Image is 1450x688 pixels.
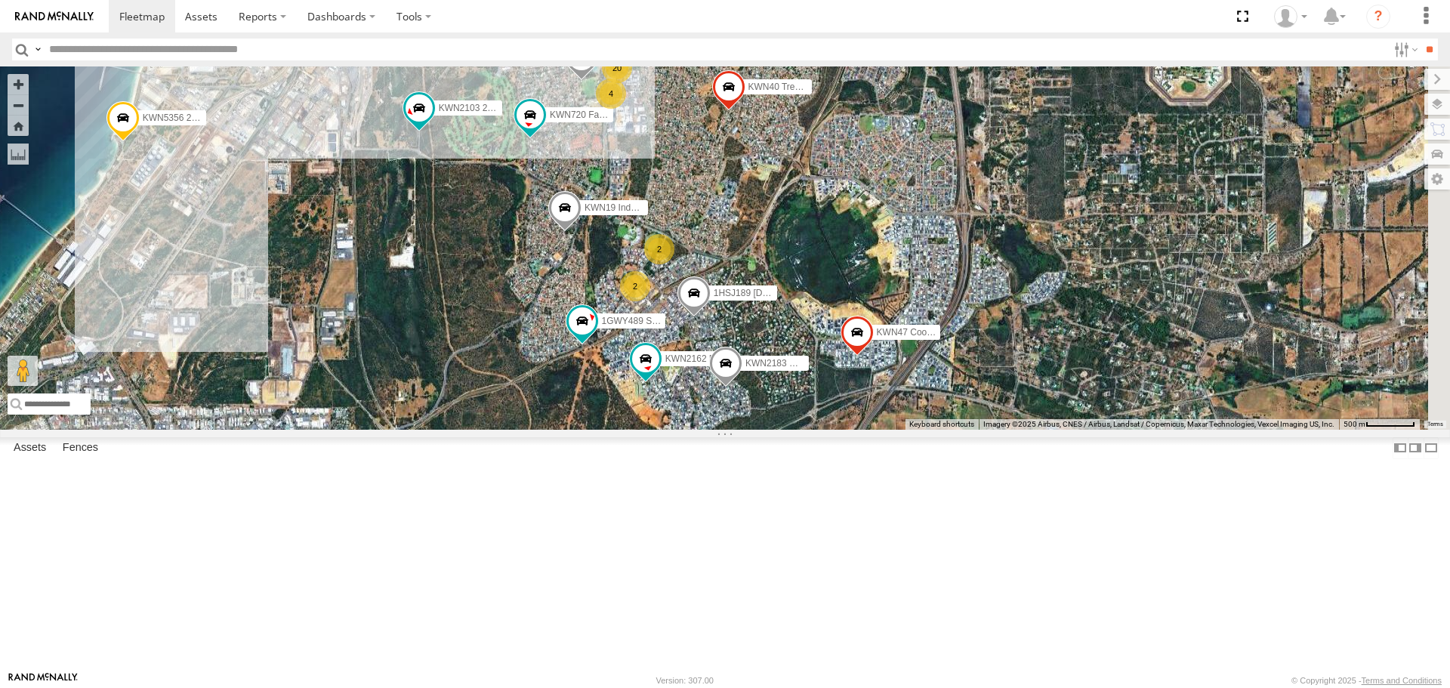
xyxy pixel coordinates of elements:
div: © Copyright 2025 - [1291,676,1442,685]
a: Terms (opens in new tab) [1427,421,1443,427]
span: KWN2103 2000374 Volvo L60 Loader [439,103,591,114]
a: Terms and Conditions [1362,676,1442,685]
label: Hide Summary Table [1424,437,1439,459]
span: KWN720 Facility Maint [550,110,641,121]
span: 500 m [1344,420,1365,428]
button: Zoom out [8,94,29,116]
span: KWN19 Industrial Mowing [585,203,689,214]
button: Zoom in [8,74,29,94]
button: Map Scale: 500 m per 62 pixels [1339,419,1420,430]
i: ? [1366,5,1390,29]
span: KWN47 Coor. Infra [877,328,953,338]
label: Assets [6,438,54,459]
span: KWN5356 2001086 Camera Trailer Rangers [143,113,321,123]
span: KWN2183 Waste Education [745,359,857,369]
div: 20 [602,53,632,83]
label: Dock Summary Table to the Right [1408,437,1423,459]
span: KWN40 Tree Officer [748,82,829,93]
label: Search Query [32,39,44,60]
img: rand-logo.svg [15,11,94,22]
label: Search Filter Options [1388,39,1421,60]
button: Keyboard shortcuts [909,419,974,430]
button: Drag Pegman onto the map to open Street View [8,356,38,386]
label: Dock Summary Table to the Left [1393,437,1408,459]
label: Map Settings [1424,168,1450,190]
div: 4 [596,79,626,109]
span: 1GWY489 Signage Truck [602,316,704,326]
span: Imagery ©2025 Airbus, CNES / Airbus, Landsat / Copernicus, Maxar Technologies, Vexcel Imaging US,... [983,420,1334,428]
a: Visit our Website [8,673,78,688]
div: Andrew Fisher [1269,5,1313,28]
button: Zoom Home [8,116,29,136]
label: Measure [8,143,29,165]
span: 1HSJ189 [DOMAIN_NAME] [714,288,826,299]
span: KWN2162 [PERSON_NAME] Truck [665,354,808,365]
div: 2 [620,271,650,301]
label: Fences [55,438,106,459]
div: 2 [644,234,674,264]
div: Version: 307.00 [656,676,714,685]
